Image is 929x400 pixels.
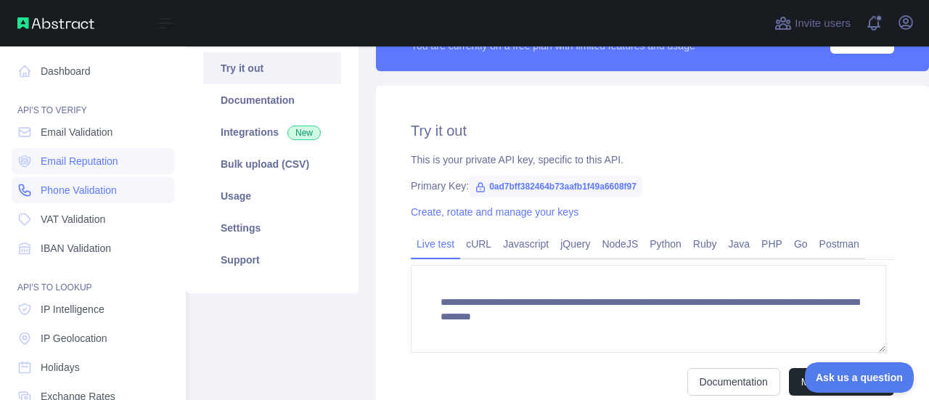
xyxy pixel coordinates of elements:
a: Java [723,232,756,256]
span: Phone Validation [41,183,117,197]
a: Javascript [497,232,554,256]
a: Support [203,244,341,276]
a: cURL [460,232,497,256]
a: Create, rotate and manage your keys [411,206,578,218]
a: Documentation [203,84,341,116]
a: Phone Validation [12,177,174,203]
span: New [287,126,321,140]
button: Make test request [789,368,894,396]
img: Abstract API [17,17,94,29]
span: 0ad7bff382464b73aafb1f49a6608f97 [469,176,642,197]
span: Invite users [795,15,851,32]
div: Primary Key: [411,179,894,193]
span: VAT Validation [41,212,105,226]
span: Holidays [41,360,80,375]
span: IP Geolocation [41,331,107,346]
a: IP Geolocation [12,325,174,351]
a: NodeJS [596,232,644,256]
a: Dashboard [12,58,174,84]
div: API'S TO LOOKUP [12,264,174,293]
h2: Try it out [411,121,894,141]
a: Ruby [687,232,723,256]
a: IP Intelligence [12,296,174,322]
span: IBAN Validation [41,241,111,256]
a: Holidays [12,354,174,380]
a: Email Reputation [12,148,174,174]
a: Usage [203,180,341,212]
a: Live test [411,232,460,256]
a: Try it out [203,52,341,84]
a: Email Validation [12,119,174,145]
a: Documentation [687,368,780,396]
a: jQuery [554,232,596,256]
a: Postman [814,232,865,256]
span: IP Intelligence [41,302,105,317]
iframe: Toggle Customer Support [805,362,914,393]
a: Settings [203,212,341,244]
a: Bulk upload (CSV) [203,148,341,180]
a: VAT Validation [12,206,174,232]
a: Go [788,232,814,256]
a: Python [644,232,687,256]
a: IBAN Validation [12,235,174,261]
span: Email Reputation [41,154,118,168]
a: Integrations New [203,116,341,148]
div: API'S TO VERIFY [12,87,174,116]
div: This is your private API key, specific to this API. [411,152,894,167]
a: PHP [756,232,788,256]
span: Email Validation [41,125,112,139]
button: Invite users [772,12,854,35]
